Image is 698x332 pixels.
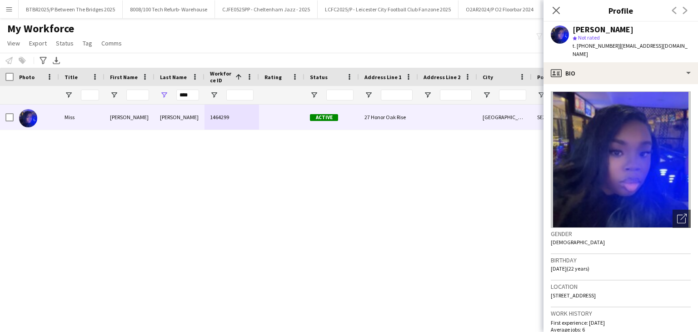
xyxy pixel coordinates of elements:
[210,91,218,99] button: Open Filter Menu
[424,91,432,99] button: Open Filter Menu
[19,0,123,18] button: BTBR2025/P Between The Bridges 2025
[264,74,282,80] span: Rating
[537,91,545,99] button: Open Filter Menu
[477,105,532,130] div: [GEOGRAPHIC_DATA]
[25,37,50,49] a: Export
[160,91,168,99] button: Open Filter Menu
[499,90,526,101] input: City Filter Input
[226,90,254,101] input: Workforce ID Filter Input
[483,74,493,80] span: City
[204,105,259,130] div: 1464299
[310,91,318,99] button: Open Filter Menu
[532,105,586,130] div: SE23 3RA
[318,0,459,18] button: LCFC2025/P - Leicester City Football Club Fanzone 2025
[551,265,589,272] span: [DATE] (22 years)
[424,74,460,80] span: Address Line 2
[98,37,125,49] a: Comms
[364,74,401,80] span: Address Line 1
[210,70,232,84] span: Workforce ID
[673,210,691,228] div: Open photos pop-in
[7,22,74,35] span: My Workforce
[7,39,20,47] span: View
[79,37,96,49] a: Tag
[52,37,77,49] a: Status
[19,74,35,80] span: Photo
[551,230,691,238] h3: Gender
[126,90,149,101] input: First Name Filter Input
[541,0,625,18] button: O2AR2025/P O2 Floor Bar FY26
[537,74,563,80] span: Post Code
[110,74,138,80] span: First Name
[65,91,73,99] button: Open Filter Menu
[440,90,472,101] input: Address Line 2 Filter Input
[310,114,338,121] span: Active
[176,90,199,101] input: Last Name Filter Input
[364,91,373,99] button: Open Filter Menu
[543,5,698,16] h3: Profile
[105,105,155,130] div: [PERSON_NAME]
[155,105,204,130] div: [PERSON_NAME]
[551,239,605,246] span: [DEMOGRAPHIC_DATA]
[551,256,691,264] h3: Birthday
[310,74,328,80] span: Status
[110,91,118,99] button: Open Filter Menu
[381,90,413,101] input: Address Line 1 Filter Input
[19,109,37,127] img: Rita Kamara
[573,42,620,49] span: t. [PHONE_NUMBER]
[326,90,354,101] input: Status Filter Input
[551,319,691,326] p: First experience: [DATE]
[160,74,187,80] span: Last Name
[543,62,698,84] div: Bio
[51,55,62,66] app-action-btn: Export XLSX
[578,34,600,41] span: Not rated
[59,105,105,130] div: Miss
[101,39,122,47] span: Comms
[123,0,215,18] button: 8008/100 Tech Refurb- Warehouse
[56,39,74,47] span: Status
[359,105,418,130] div: 27 Honor Oak Rise
[215,0,318,18] button: CJFE0525PP - Cheltenham Jazz - 2025
[551,292,596,299] span: [STREET_ADDRESS]
[4,37,24,49] a: View
[483,91,491,99] button: Open Filter Menu
[551,309,691,317] h3: Work history
[459,0,541,18] button: O2AR2024/P O2 Floorbar 2024
[551,91,691,228] img: Crew avatar or photo
[83,39,92,47] span: Tag
[65,74,78,80] span: Title
[573,25,633,34] div: [PERSON_NAME]
[38,55,49,66] app-action-btn: Advanced filters
[573,42,688,57] span: | [EMAIL_ADDRESS][DOMAIN_NAME]
[81,90,99,101] input: Title Filter Input
[29,39,47,47] span: Export
[551,282,691,291] h3: Location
